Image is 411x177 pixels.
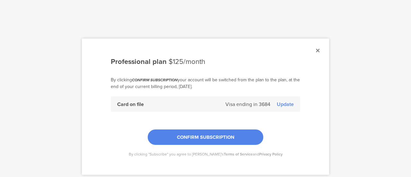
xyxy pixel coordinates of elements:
span: By clicking your account will be switched from the plan to the plan, at the end of your current b... [111,76,300,90]
span: CONFIRM SUBSCRIPTION [177,134,234,141]
a: Privacy Policy [259,151,283,157]
span: Professional plan [111,56,167,67]
span: CONFIRM SUBSCRIPTION [132,77,178,83]
div: Card on file [117,101,144,108]
sg-consent-line: By clicking "Subscribe" you agree to [PERSON_NAME]'s and [111,151,300,157]
div: Visa [225,101,235,108]
a: Terms of Service [224,151,253,157]
div: Update [277,101,294,108]
span: $125/month [169,56,205,67]
div: ending in 3684 [236,101,270,108]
